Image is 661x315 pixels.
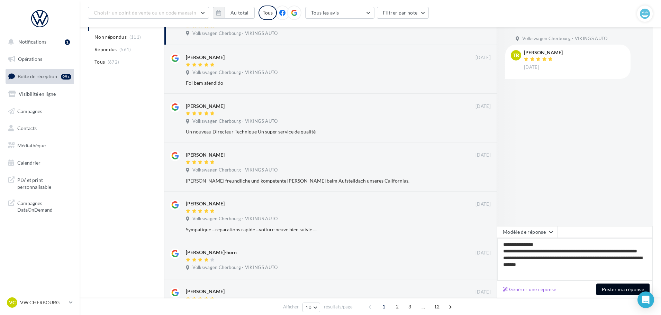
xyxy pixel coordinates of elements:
[476,152,491,158] span: [DATE]
[311,10,339,16] span: Tous les avis
[17,198,71,213] span: Campagnes DataOnDemand
[302,303,320,312] button: 10
[324,304,353,310] span: résultats/page
[306,305,311,310] span: 10
[500,285,559,294] button: Générer une réponse
[4,173,75,193] a: PLV et print personnalisable
[418,301,429,312] span: ...
[192,70,278,76] span: Volkswagen Cherbourg - VIKINGS AUTO
[94,58,105,65] span: Tous
[377,7,429,19] button: Filtrer par note
[192,118,278,124] span: Volkswagen Cherbourg - VIKINGS AUTO
[476,289,491,295] span: [DATE]
[476,103,491,110] span: [DATE]
[94,10,196,16] span: Choisir un point de vente ou un code magasin
[404,301,415,312] span: 3
[225,7,255,19] button: Au total
[497,226,557,238] button: Modèle de réponse
[4,104,75,119] a: Campagnes
[186,177,446,184] div: [PERSON_NAME] freundliche und kompetente [PERSON_NAME] beim Aufstelldach unseres Californias.
[186,288,225,295] div: [PERSON_NAME]
[20,299,66,306] p: VW CHERBOURG
[94,46,117,53] span: Répondus
[476,201,491,207] span: [DATE]
[119,47,131,52] span: (561)
[186,103,225,110] div: [PERSON_NAME]
[4,69,75,84] a: Boîte de réception99+
[4,35,73,49] button: Notifications 1
[431,301,443,312] span: 12
[17,125,37,131] span: Contacts
[524,50,563,55] div: [PERSON_NAME]
[4,156,75,170] a: Calendrier
[213,7,255,19] button: Au total
[186,54,225,61] div: [PERSON_NAME]
[596,284,650,295] button: Poster ma réponse
[186,128,446,135] div: Un nouveau Directeur Technique Un super service de qualité
[186,151,225,158] div: [PERSON_NAME]
[259,6,277,20] div: Tous
[192,216,278,222] span: Volkswagen Cherbourg - VIKINGS AUTO
[283,304,299,310] span: Afficher
[9,299,16,306] span: VC
[18,73,57,79] span: Boîte de réception
[192,265,278,271] span: Volkswagen Cherbourg - VIKINGS AUTO
[129,34,141,40] span: (111)
[186,226,446,233] div: Sympatique ...reparations rapide ...voiture neuve bien suivie ....
[476,250,491,256] span: [DATE]
[18,56,42,62] span: Opérations
[108,59,119,65] span: (672)
[4,121,75,136] a: Contacts
[513,52,519,59] span: TB
[522,36,607,42] span: Volkswagen Cherbourg - VIKINGS AUTO
[17,160,40,166] span: Calendrier
[186,200,225,207] div: [PERSON_NAME]
[186,249,237,256] div: [PERSON_NAME]-horn
[65,39,70,45] div: 1
[476,55,491,61] span: [DATE]
[17,108,42,114] span: Campagnes
[524,64,539,71] span: [DATE]
[4,138,75,153] a: Médiathèque
[192,30,278,37] span: Volkswagen Cherbourg - VIKINGS AUTO
[637,291,654,308] div: Open Intercom Messenger
[186,80,446,86] div: Foi bem atendido
[17,175,71,190] span: PLV et print personnalisable
[17,142,46,148] span: Médiathèque
[192,167,278,173] span: Volkswagen Cherbourg - VIKINGS AUTO
[6,296,74,309] a: VC VW CHERBOURG
[61,74,71,80] div: 99+
[19,91,56,97] span: Visibilité en ligne
[4,196,75,216] a: Campagnes DataOnDemand
[378,301,389,312] span: 1
[18,39,46,45] span: Notifications
[4,52,75,66] a: Opérations
[94,34,127,40] span: Non répondus
[392,301,403,312] span: 2
[88,7,209,19] button: Choisir un point de vente ou un code magasin
[4,87,75,101] a: Visibilité en ligne
[305,7,374,19] button: Tous les avis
